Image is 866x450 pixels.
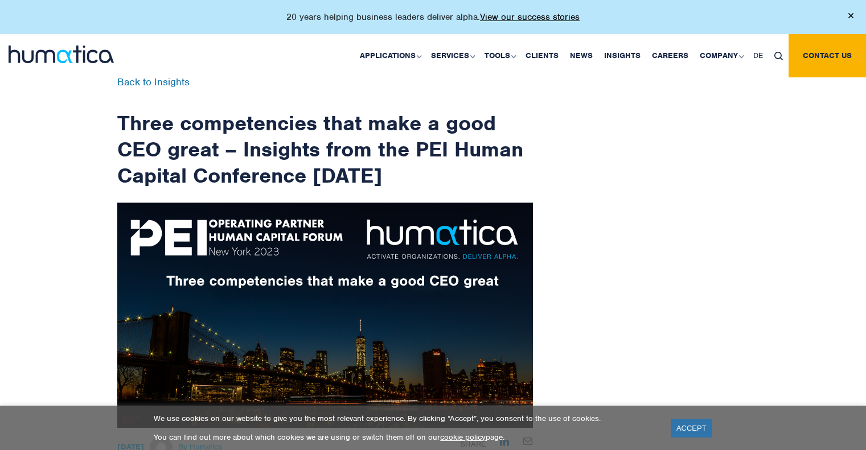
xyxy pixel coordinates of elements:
a: Contact us [789,34,866,77]
img: search_icon [774,52,783,60]
p: We use cookies on our website to give you the most relevant experience. By clicking “Accept”, you... [154,414,656,423]
a: Clients [520,34,564,77]
a: Company [694,34,748,77]
a: Services [425,34,479,77]
img: logo [9,46,114,63]
p: You can find out more about which cookies we are using or switch them off on our page. [154,432,656,442]
a: cookie policy [440,432,486,442]
img: ndetails [117,200,533,428]
a: Tools [479,34,520,77]
a: ACCEPT [671,419,712,437]
h1: Three competencies that make a good CEO great – Insights from the PEI Human Capital Conference [D... [117,77,533,188]
a: Careers [646,34,694,77]
p: 20 years helping business leaders deliver alpha. [286,11,580,23]
span: DE [753,51,763,60]
a: Applications [354,34,425,77]
a: News [564,34,598,77]
a: Insights [598,34,646,77]
a: Back to Insights [117,76,190,88]
a: View our success stories [480,11,580,23]
a: DE [748,34,769,77]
